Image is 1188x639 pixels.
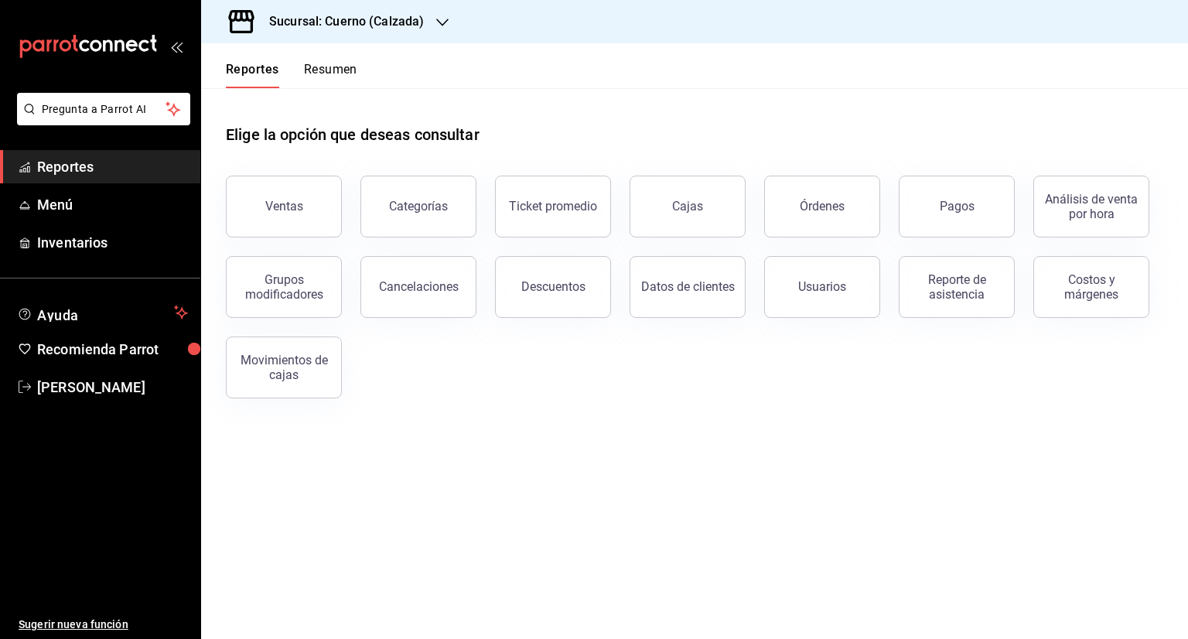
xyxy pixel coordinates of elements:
span: Menú [37,194,188,215]
div: Pagos [940,199,975,214]
span: Sugerir nueva función [19,617,188,633]
button: Reportes [226,62,279,88]
div: Reporte de asistencia [909,272,1005,302]
span: Pregunta a Parrot AI [42,101,166,118]
button: Costos y márgenes [1033,256,1149,318]
div: Costos y márgenes [1043,272,1139,302]
div: Ventas [265,199,303,214]
div: Datos de clientes [641,279,735,294]
a: Cajas [630,176,746,237]
div: Análisis de venta por hora [1043,192,1139,221]
h1: Elige la opción que deseas consultar [226,123,480,146]
div: Grupos modificadores [236,272,332,302]
div: Órdenes [800,199,845,214]
button: Movimientos de cajas [226,337,342,398]
button: Categorías [360,176,476,237]
div: Categorías [389,199,448,214]
span: Recomienda Parrot [37,339,188,360]
button: Ticket promedio [495,176,611,237]
div: Descuentos [521,279,585,294]
span: Reportes [37,156,188,177]
button: Grupos modificadores [226,256,342,318]
button: Ventas [226,176,342,237]
div: Usuarios [798,279,846,294]
button: Descuentos [495,256,611,318]
div: Movimientos de cajas [236,353,332,382]
button: open_drawer_menu [170,40,183,53]
div: Cancelaciones [379,279,459,294]
button: Órdenes [764,176,880,237]
button: Pregunta a Parrot AI [17,93,190,125]
button: Análisis de venta por hora [1033,176,1149,237]
a: Pregunta a Parrot AI [11,112,190,128]
button: Cancelaciones [360,256,476,318]
button: Usuarios [764,256,880,318]
span: [PERSON_NAME] [37,377,188,398]
div: Ticket promedio [509,199,597,214]
button: Pagos [899,176,1015,237]
button: Datos de clientes [630,256,746,318]
span: Ayuda [37,303,168,322]
div: navigation tabs [226,62,357,88]
button: Resumen [304,62,357,88]
button: Reporte de asistencia [899,256,1015,318]
h3: Sucursal: Cuerno (Calzada) [257,12,424,31]
span: Inventarios [37,232,188,253]
div: Cajas [672,197,704,216]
